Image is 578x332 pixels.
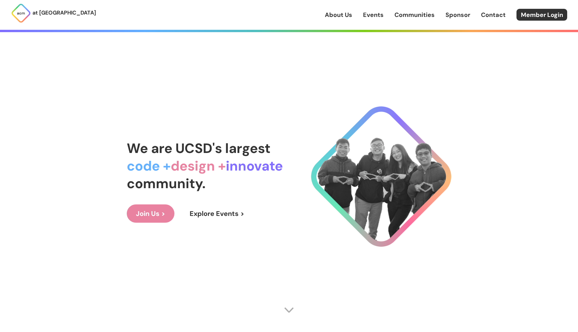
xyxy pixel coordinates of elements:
span: code + [127,157,171,175]
a: Events [363,10,384,19]
a: at [GEOGRAPHIC_DATA] [11,3,96,23]
a: Sponsor [445,10,470,19]
img: Scroll Arrow [284,305,294,315]
span: We are UCSD's largest [127,139,270,157]
a: Explore Events > [180,204,254,223]
a: Communities [394,10,435,19]
span: community. [127,175,206,192]
img: Cool Logo [311,106,451,247]
a: About Us [325,10,352,19]
span: innovate [226,157,283,175]
a: Join Us > [127,204,174,223]
span: design + [171,157,226,175]
img: ACM Logo [11,3,31,23]
a: Contact [481,10,506,19]
a: Member Login [516,9,567,21]
p: at [GEOGRAPHIC_DATA] [32,8,96,17]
